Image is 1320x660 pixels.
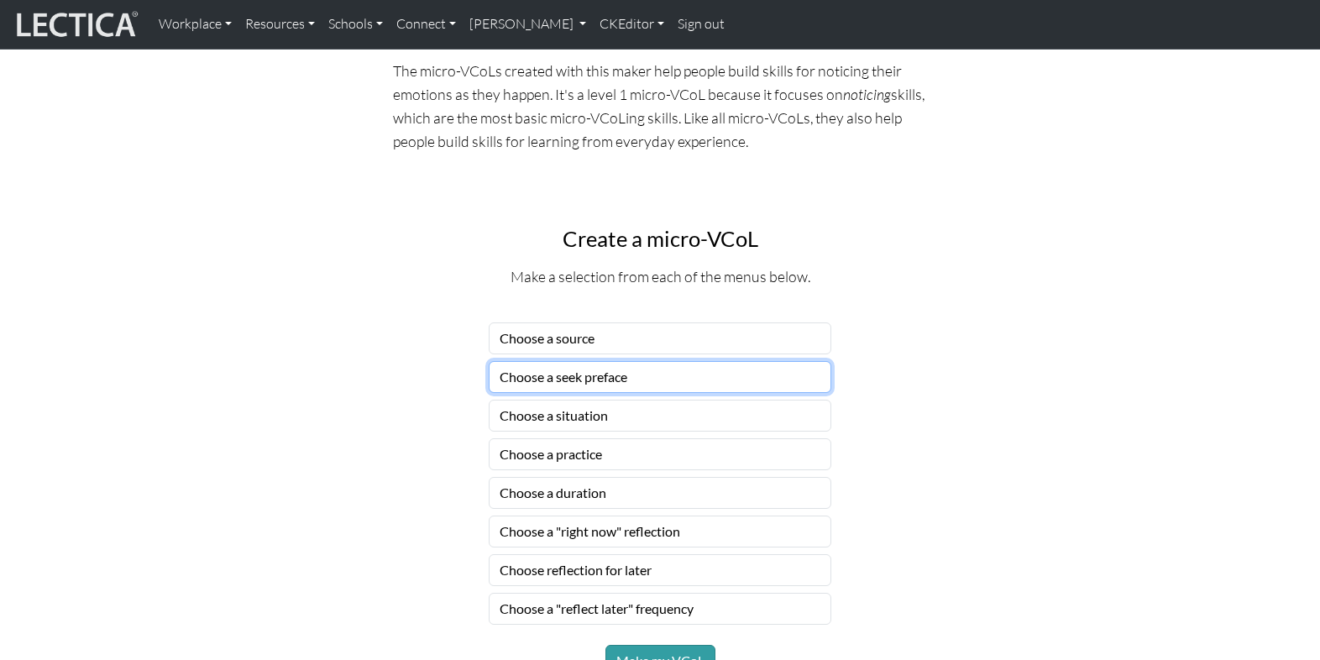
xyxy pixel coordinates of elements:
[208,265,1112,288] p: Make a selection from each of the menus below.
[238,7,322,42] a: Resources
[593,7,671,42] a: CKEditor
[463,7,593,42] a: [PERSON_NAME]
[322,7,390,42] a: Schools
[843,85,891,103] em: noticing
[671,7,731,42] a: Sign out
[208,226,1112,252] h3: Create a micro-VCoL
[13,8,139,40] img: lecticalive
[393,59,927,154] p: The micro-VCoLs created with this maker help people build skills for noticing their emotions as t...
[152,7,238,42] a: Workplace
[390,7,463,42] a: Connect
